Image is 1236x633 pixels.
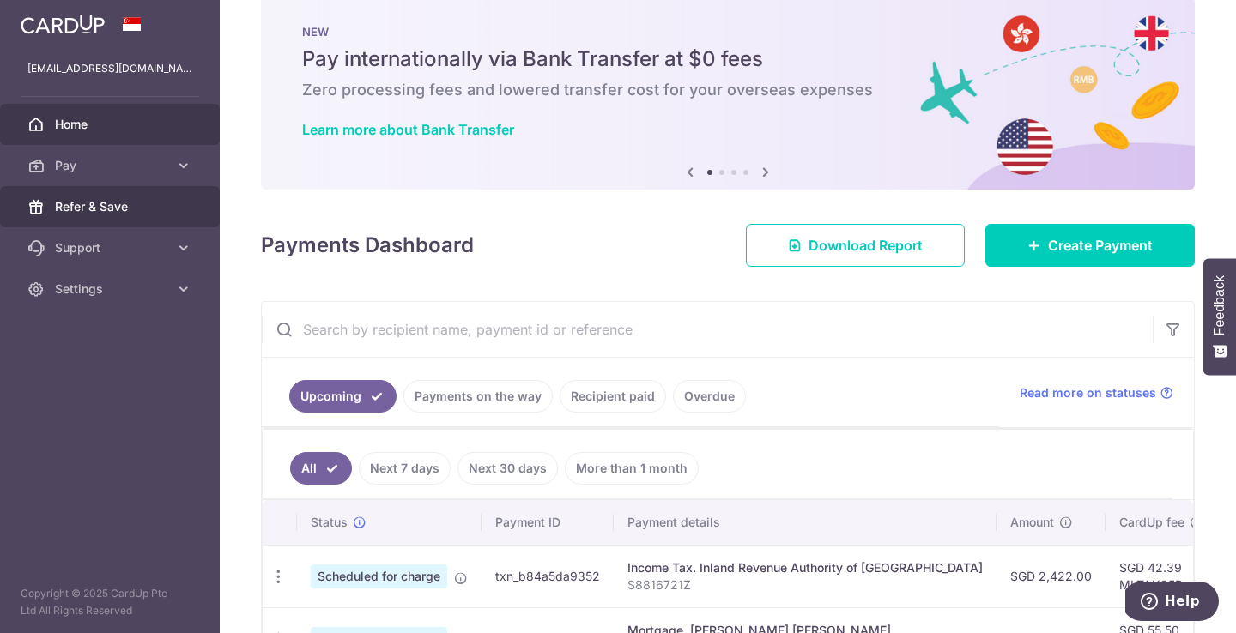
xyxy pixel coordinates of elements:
span: Settings [55,280,168,298]
a: Learn more about Bank Transfer [302,121,514,138]
span: Amount [1010,514,1054,531]
span: Home [55,116,168,133]
a: Read more on statuses [1020,384,1173,401]
div: Income Tax. Inland Revenue Authority of [GEOGRAPHIC_DATA] [627,559,983,576]
span: Read more on statuses [1020,384,1156,401]
a: All [290,452,352,485]
iframe: Opens a widget where you can find more information [1125,582,1219,624]
span: CardUp fee [1119,514,1184,531]
button: Feedback - Show survey [1203,258,1236,375]
span: Status [311,514,348,531]
p: NEW [302,25,1154,39]
span: Pay [55,157,168,174]
span: Download Report [809,235,923,256]
td: SGD 42.39 MLTAX25R [1106,545,1217,607]
span: Feedback [1212,275,1227,335]
th: Payment ID [482,500,614,545]
span: Support [55,239,168,256]
input: Search by recipient name, payment id or reference [262,302,1153,357]
a: Recipient paid [560,380,666,413]
a: Payments on the way [403,380,553,413]
a: Next 7 days [359,452,451,485]
a: Download Report [746,224,965,267]
p: [EMAIL_ADDRESS][DOMAIN_NAME] [27,60,192,77]
a: Upcoming [289,380,397,413]
p: S8816721Z [627,576,983,594]
a: Create Payment [985,224,1195,267]
a: Overdue [673,380,746,413]
td: SGD 2,422.00 [997,545,1106,607]
a: Next 30 days [457,452,558,485]
h6: Zero processing fees and lowered transfer cost for your overseas expenses [302,80,1154,100]
span: Create Payment [1048,235,1153,256]
a: More than 1 month [565,452,699,485]
img: CardUp [21,14,105,34]
th: Payment details [614,500,997,545]
span: Scheduled for charge [311,564,447,588]
h4: Payments Dashboard [261,230,474,261]
span: Refer & Save [55,198,168,215]
h5: Pay internationally via Bank Transfer at $0 fees [302,45,1154,73]
td: txn_b84a5da9352 [482,545,614,607]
